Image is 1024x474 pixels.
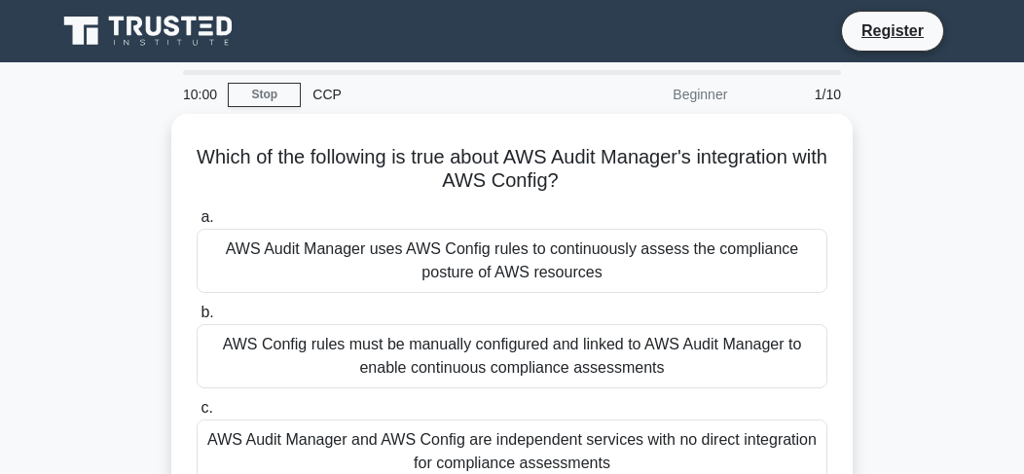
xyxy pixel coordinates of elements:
div: AWS Audit Manager uses AWS Config rules to continuously assess the compliance posture of AWS reso... [197,229,827,293]
div: 10:00 [171,75,228,114]
div: Beginner [568,75,739,114]
div: CCP [301,75,568,114]
div: AWS Config rules must be manually configured and linked to AWS Audit Manager to enable continuous... [197,324,827,388]
a: Stop [228,83,301,107]
h5: Which of the following is true about AWS Audit Manager's integration with AWS Config? [195,145,829,194]
span: c. [201,399,212,416]
span: b. [201,304,213,320]
div: 1/10 [739,75,853,114]
a: Register [850,18,935,43]
span: a. [201,208,213,225]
